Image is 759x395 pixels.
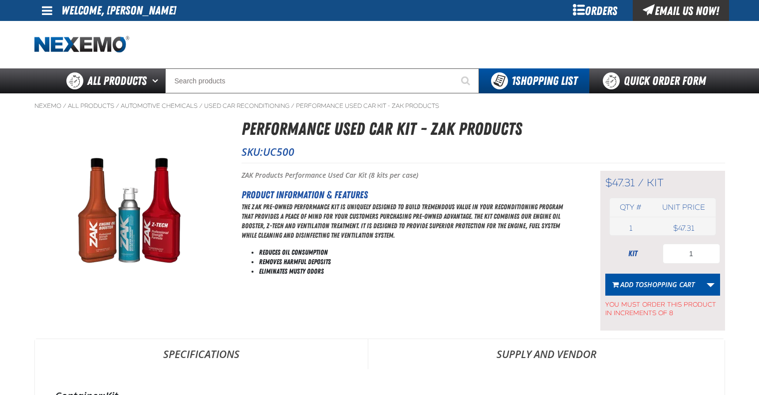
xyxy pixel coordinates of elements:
[116,102,119,110] span: /
[620,280,695,289] span: Add to
[149,68,165,93] button: Open All Products pages
[259,267,575,276] li: Eliminates Musty Odors
[605,176,635,189] span: $47.31
[479,68,589,93] button: You have 1 Shopping List. Open to view details
[63,102,66,110] span: /
[35,136,224,282] img: Performance Used Car Kit - ZAK Products
[259,257,575,267] li: Removes Harmful Deposits
[291,102,294,110] span: /
[652,221,715,235] td: $47.31
[259,248,575,257] li: Reduces Oil Consumption
[511,74,577,88] span: Shopping List
[663,244,720,264] input: Product Quantity
[454,68,479,93] button: Start Searching
[34,36,129,53] a: Home
[68,102,114,110] a: All Products
[204,102,289,110] a: Used Car Reconditioning
[589,68,725,93] a: Quick Order Form
[242,171,575,180] p: ZAK Products Performance Used Car Kit (8 kits per case)
[368,339,725,369] a: Supply and Vendor
[511,74,515,88] strong: 1
[242,202,575,240] p: The ZAK Pre-Owned Performance Kit is uniquely designed to build tremendous value in your recondit...
[199,102,203,110] span: /
[605,248,660,259] div: kit
[242,187,575,202] h2: Product Information & Features
[296,102,439,110] a: Performance Used Car Kit - ZAK Products
[647,176,664,189] span: kit
[263,145,294,159] span: UC500
[605,296,720,318] span: You must order this product in increments of 8
[34,36,129,53] img: Nexemo logo
[644,280,695,289] span: Shopping Cart
[242,116,725,142] h1: Performance Used Car Kit - ZAK Products
[165,68,479,93] input: Search
[34,102,725,110] nav: Breadcrumbs
[652,198,715,217] th: Unit price
[605,274,702,296] button: Add toShopping Cart
[34,102,61,110] a: Nexemo
[701,274,720,296] a: More Actions
[87,72,147,90] span: All Products
[121,102,198,110] a: Automotive Chemicals
[638,176,644,189] span: /
[629,224,632,233] span: 1
[610,198,652,217] th: Qty #
[242,145,725,159] p: SKU:
[35,339,368,369] a: Specifications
